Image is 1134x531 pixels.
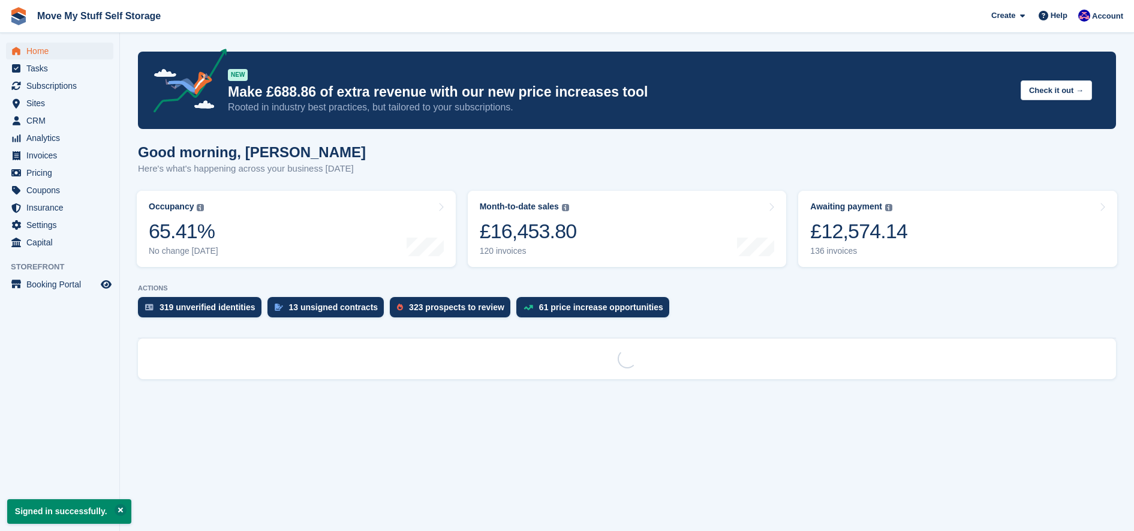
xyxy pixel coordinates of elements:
div: 319 unverified identities [160,302,255,312]
a: menu [6,276,113,293]
h1: Good morning, [PERSON_NAME] [138,144,366,160]
a: 61 price increase opportunities [516,297,675,323]
p: Signed in successfully. [7,499,131,524]
div: NEW [228,69,248,81]
div: 120 invoices [480,246,577,256]
div: Awaiting payment [810,202,882,212]
img: icon-info-grey-7440780725fd019a000dd9b08b2336e03edf1995a4989e88bcd33f0948082b44.svg [885,204,892,211]
div: Occupancy [149,202,194,212]
img: price-adjustments-announcement-icon-8257ccfd72463d97f412b2fc003d46551f7dbcb40ab6d574587a9cd5c0d94... [143,49,227,117]
span: Coupons [26,182,98,199]
button: Check it out → [1021,80,1092,100]
a: Preview store [99,277,113,292]
div: 323 prospects to review [409,302,504,312]
span: Analytics [26,130,98,146]
a: 319 unverified identities [138,297,267,323]
a: menu [6,77,113,94]
span: Capital [26,234,98,251]
div: £12,574.14 [810,219,907,244]
a: Occupancy 65.41% No change [DATE] [137,191,456,267]
a: menu [6,112,113,129]
span: CRM [26,112,98,129]
a: menu [6,43,113,59]
span: Insurance [26,199,98,216]
a: menu [6,217,113,233]
img: Jade Whetnall [1078,10,1090,22]
p: Rooted in industry best practices, but tailored to your subscriptions. [228,101,1011,114]
img: stora-icon-8386f47178a22dfd0bd8f6a31ec36ba5ce8667c1dd55bd0f319d3a0aa187defe.svg [10,7,28,25]
span: Help [1051,10,1067,22]
span: Sites [26,95,98,112]
a: menu [6,60,113,77]
a: menu [6,130,113,146]
div: 61 price increase opportunities [539,302,663,312]
span: Booking Portal [26,276,98,293]
img: prospect-51fa495bee0391a8d652442698ab0144808aea92771e9ea1ae160a38d050c398.svg [397,304,403,311]
div: 65.41% [149,219,218,244]
span: Settings [26,217,98,233]
span: Create [991,10,1015,22]
a: menu [6,199,113,216]
span: Tasks [26,60,98,77]
img: verify_identity-adf6edd0f0f0b5bbfe63781bf79b02c33cf7c696d77639b501bdc392416b5a36.svg [145,304,154,311]
img: price_increase_opportunities-93ffe204e8149a01c8c9dc8f82e8f89637d9d84a8eef4429ea346261dce0b2c0.svg [524,305,533,310]
a: Move My Stuff Self Storage [32,6,166,26]
img: contract_signature_icon-13c848040528278c33f63329250d36e43548de30e8caae1d1a13099fd9432cc5.svg [275,304,283,311]
span: Pricing [26,164,98,181]
div: 13 unsigned contracts [289,302,378,312]
a: 13 unsigned contracts [267,297,390,323]
span: Invoices [26,147,98,164]
div: No change [DATE] [149,246,218,256]
a: menu [6,95,113,112]
div: 136 invoices [810,246,907,256]
div: £16,453.80 [480,219,577,244]
span: Storefront [11,261,119,273]
a: menu [6,147,113,164]
p: Here's what's happening across your business [DATE] [138,162,366,176]
a: menu [6,182,113,199]
p: Make £688.86 of extra revenue with our new price increases tool [228,83,1011,101]
a: 323 prospects to review [390,297,516,323]
a: Awaiting payment £12,574.14 136 invoices [798,191,1117,267]
p: ACTIONS [138,284,1116,292]
img: icon-info-grey-7440780725fd019a000dd9b08b2336e03edf1995a4989e88bcd33f0948082b44.svg [562,204,569,211]
span: Subscriptions [26,77,98,94]
span: Home [26,43,98,59]
a: Month-to-date sales £16,453.80 120 invoices [468,191,787,267]
img: icon-info-grey-7440780725fd019a000dd9b08b2336e03edf1995a4989e88bcd33f0948082b44.svg [197,204,204,211]
a: menu [6,164,113,181]
span: Account [1092,10,1123,22]
a: menu [6,234,113,251]
div: Month-to-date sales [480,202,559,212]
